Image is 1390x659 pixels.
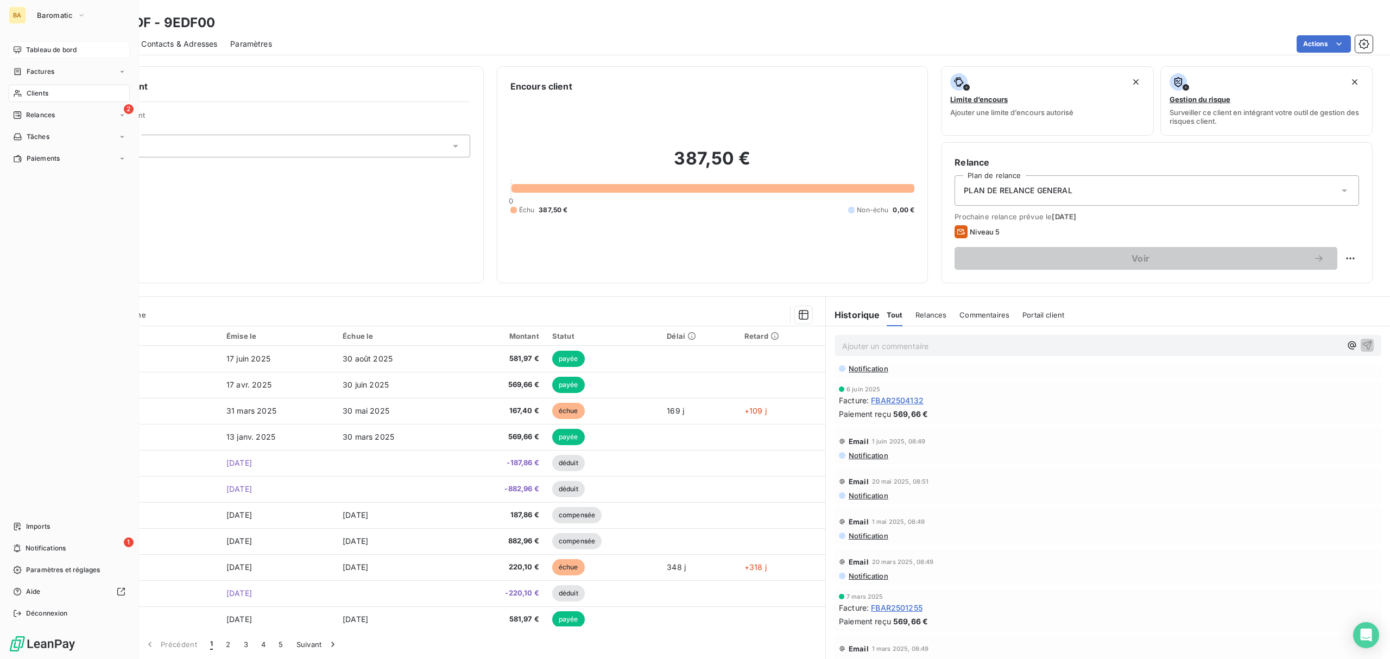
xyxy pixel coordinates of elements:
span: Tableau de bord [26,45,77,55]
span: Voir [968,254,1313,263]
span: Email [849,517,869,526]
span: 30 juin 2025 [343,380,389,389]
span: [DATE] [343,562,368,572]
a: Aide [9,583,130,600]
span: 1 mai 2025, 08:49 [872,518,925,525]
span: 1 mars 2025, 08:49 [872,645,929,652]
span: [DATE] [226,484,252,493]
span: Paiement reçu [839,616,891,627]
span: 13 janv. 2025 [226,432,275,441]
span: Notification [848,364,888,373]
span: 1 [210,639,213,650]
span: [DATE] [343,614,368,624]
span: Paramètres et réglages [26,565,100,575]
button: Actions [1297,35,1351,53]
span: Échu [519,205,535,215]
span: 187,86 € [461,510,539,521]
span: déduit [552,585,585,601]
button: 4 [255,633,272,656]
button: Voir [955,247,1337,270]
span: 569,66 € [893,408,928,420]
span: Portail client [1022,311,1064,319]
span: 348 j [667,562,686,572]
span: Relances [26,110,55,120]
span: 20 mars 2025, 08:49 [872,559,934,565]
span: 581,97 € [461,614,539,625]
span: Contacts & Adresses [141,39,217,49]
div: Émise le [226,332,330,340]
span: 30 mars 2025 [343,432,394,441]
span: 6 juin 2025 [846,386,881,392]
span: 7 mars 2025 [846,593,883,600]
span: [DATE] [226,562,252,572]
div: BA [9,7,26,24]
span: 167,40 € [461,405,539,416]
span: Tout [887,311,903,319]
div: Open Intercom Messenger [1353,622,1379,648]
span: Limite d’encours [950,95,1008,104]
span: Notifications [26,543,66,553]
span: payée [552,377,585,393]
span: 882,96 € [461,536,539,547]
span: Surveiller ce client en intégrant votre outil de gestion des risques client. [1170,108,1363,125]
span: échue [552,403,585,419]
span: +318 j [744,562,767,572]
span: compensée [552,507,602,523]
span: [DATE] [226,588,252,598]
span: Aide [26,587,41,597]
span: FBAR2501255 [871,602,923,613]
button: 5 [272,633,289,656]
span: 30 mai 2025 [343,406,389,415]
span: Notification [848,572,888,580]
div: Statut [552,332,654,340]
span: Facture : [839,602,869,613]
span: Non-échu [857,205,888,215]
span: 220,10 € [461,562,539,573]
span: Notification [848,531,888,540]
span: Relances [915,311,946,319]
span: 30 août 2025 [343,354,393,363]
span: [DATE] [343,510,368,519]
span: déduit [552,455,585,471]
button: Gestion du risqueSurveiller ce client en intégrant votre outil de gestion des risques client. [1160,66,1373,136]
span: Baromatic [37,11,73,20]
span: Prochaine relance prévue le [955,212,1359,221]
span: [DATE] [343,536,368,546]
h6: Relance [955,156,1359,169]
span: [DATE] [226,614,252,624]
span: Email [849,557,869,566]
div: Montant [461,332,539,340]
span: Déconnexion [26,609,68,618]
span: FBAR2504132 [871,395,924,406]
span: 2 [124,104,134,114]
span: Notification [848,491,888,500]
button: Précédent [138,633,204,656]
span: Imports [26,522,50,531]
span: Tâches [27,132,49,142]
span: Paiement reçu [839,408,891,420]
span: 1 juin 2025, 08:49 [872,438,926,445]
span: Email [849,477,869,486]
h2: 387,50 € [510,148,915,180]
span: 20 mai 2025, 08:51 [872,478,929,485]
span: 569,66 € [461,432,539,442]
span: Ajouter une limite d’encours autorisé [950,108,1073,117]
span: Notification [848,451,888,460]
button: 2 [219,633,237,656]
span: payée [552,611,585,628]
h6: Informations client [66,80,470,93]
span: [DATE] [226,536,252,546]
span: 569,66 € [461,379,539,390]
span: Niveau 5 [970,227,1000,236]
span: 569,66 € [893,616,928,627]
span: +109 j [744,406,767,415]
span: Commentaires [959,311,1009,319]
h6: Encours client [510,80,572,93]
span: 17 juin 2025 [226,354,270,363]
span: déduit [552,481,585,497]
span: -187,86 € [461,458,539,468]
span: payée [552,351,585,367]
span: Paiements [27,154,60,163]
span: Clients [27,88,48,98]
span: PLAN DE RELANCE GENERAL [964,185,1072,196]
